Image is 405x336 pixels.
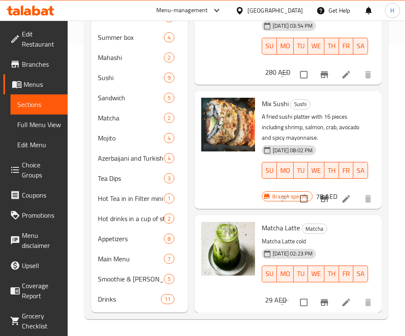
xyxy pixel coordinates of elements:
span: Matcha [302,224,327,234]
span: Smoothie & [PERSON_NAME] [98,274,164,284]
button: FR [339,38,353,55]
div: Summer box4 [91,27,188,47]
div: Azerbaijani and Turkish tea4 [91,148,188,168]
span: SA [357,164,365,177]
button: SU [262,38,277,55]
div: Main Menu7 [91,249,188,269]
img: Matcha Latte [201,222,255,276]
a: Edit menu item [341,297,351,307]
div: Hot drinks in a cup of stainless steel 320-350ml [98,214,164,224]
span: MO [280,268,290,280]
span: 3 [164,175,174,182]
span: Main Menu [98,254,164,264]
span: [DATE] 02:23 PM [269,250,316,258]
span: [DATE] 03:54 PM [269,22,316,30]
span: Promotions [22,210,61,220]
span: 4 [164,34,174,42]
span: TU [297,40,305,52]
div: Hot Tea in in Filter mini Teapot1 [91,188,188,208]
button: FR [339,266,353,282]
a: Edit menu item [341,194,351,204]
div: items [164,234,174,244]
span: [DATE] 08:02 PM [269,146,316,154]
span: Menu disclaimer [22,230,61,250]
span: Sushi [98,73,164,83]
span: H [390,6,394,15]
button: SA [353,38,368,55]
span: TH [328,40,336,52]
div: items [164,52,174,63]
a: Edit Restaurant [3,24,68,54]
span: FR [342,164,350,177]
div: Appetizers8 [91,229,188,249]
span: Mahashi [98,52,164,63]
div: [GEOGRAPHIC_DATA] [247,6,303,15]
span: Coverage Report [22,281,61,301]
span: TH [328,268,336,280]
a: Choice Groups [3,155,68,185]
div: Mahashi2 [91,47,188,68]
span: 4 [164,134,174,142]
button: delete [358,292,378,313]
span: SU [266,268,274,280]
span: SU [266,164,274,177]
span: Full Menu View [17,120,61,130]
a: Coupons [3,185,68,205]
button: TH [324,266,339,282]
button: TU [294,266,308,282]
span: SA [357,40,365,52]
button: WE [308,162,324,179]
span: Edit Menu [17,140,61,150]
div: items [164,193,174,203]
a: Menus [3,74,68,94]
div: Smoothie & Acai [98,274,164,284]
span: Tea Dips [98,173,164,183]
span: MO [280,40,290,52]
span: Grocery Checklist [22,311,61,331]
span: WE [311,40,321,52]
span: 2 [164,215,174,223]
span: Sandwich [98,93,164,103]
span: 1 [164,195,174,203]
span: TH [328,164,336,177]
button: SU [262,266,277,282]
span: Branches [22,59,61,69]
button: delete [358,189,378,209]
span: Select to update [295,66,313,83]
button: FR [339,162,353,179]
button: SA [353,266,368,282]
span: Hot Tea in in Filter mini Teapot [98,193,164,203]
span: Menus [24,79,61,89]
span: Azerbaijani and Turkish tea [98,153,164,163]
a: Edit Menu [11,135,68,155]
div: Drinks11 [91,289,188,309]
div: items [164,274,174,284]
a: Upsell [3,255,68,276]
span: Mojito [98,133,164,143]
span: Select to update [295,294,313,311]
div: Appetizers [98,234,164,244]
div: items [164,73,174,83]
button: TU [294,162,308,179]
span: FR [342,268,350,280]
button: TH [324,38,339,55]
button: WE [308,38,324,55]
a: Menu disclaimer [3,225,68,255]
span: Drinks [98,294,161,304]
span: 7 [164,255,174,263]
span: Matcha Latte [262,221,300,234]
span: Edit Restaurant [22,29,61,49]
button: MO [277,162,294,179]
span: 2 [164,54,174,62]
span: Mix Sushi [262,97,289,110]
span: Coupons [22,190,61,200]
span: 5 [164,275,174,283]
button: Branch-specific-item [314,292,334,313]
div: Smoothie & [PERSON_NAME]5 [91,269,188,289]
span: MO [280,164,290,177]
div: Matcha2 [91,108,188,128]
